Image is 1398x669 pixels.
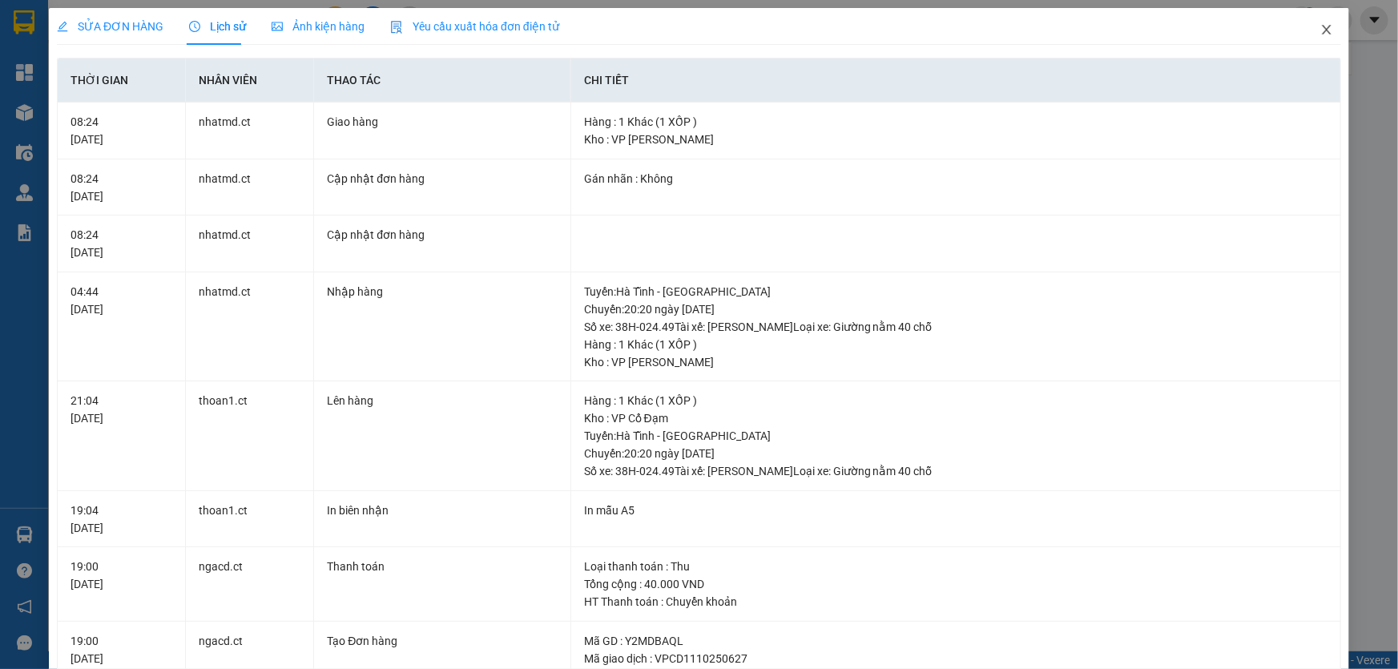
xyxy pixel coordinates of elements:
[327,558,557,575] div: Thanh toán
[584,409,1327,427] div: Kho : VP Cổ Đạm
[584,593,1327,611] div: HT Thanh toán : Chuyển khoản
[571,58,1341,103] th: Chi tiết
[390,21,403,34] img: icon
[57,21,68,32] span: edit
[584,353,1327,371] div: Kho : VP [PERSON_NAME]
[71,558,172,593] div: 19:00 [DATE]
[327,226,557,244] div: Cập nhật đơn hàng
[71,502,172,537] div: 19:04 [DATE]
[327,392,557,409] div: Lên hàng
[584,113,1327,131] div: Hàng : 1 Khác (1 XỐP )
[584,575,1327,593] div: Tổng cộng : 40.000 VND
[186,58,314,103] th: Nhân viên
[584,558,1327,575] div: Loại thanh toán : Thu
[186,159,314,216] td: nhatmd.ct
[1304,8,1349,53] button: Close
[71,392,172,427] div: 21:04 [DATE]
[327,113,557,131] div: Giao hàng
[189,21,200,32] span: clock-circle
[71,170,172,205] div: 08:24 [DATE]
[71,632,172,667] div: 19:00 [DATE]
[584,170,1327,187] div: Gán nhãn : Không
[584,650,1327,667] div: Mã giao dịch : VPCD1110250627
[314,58,570,103] th: Thao tác
[584,392,1327,409] div: Hàng : 1 Khác (1 XỐP )
[584,336,1327,353] div: Hàng : 1 Khác (1 XỐP )
[327,170,557,187] div: Cập nhật đơn hàng
[186,547,314,622] td: ngacd.ct
[189,20,246,33] span: Lịch sử
[57,20,163,33] span: SỬA ĐƠN HÀNG
[186,491,314,548] td: thoan1.ct
[71,283,172,318] div: 04:44 [DATE]
[272,21,283,32] span: picture
[186,272,314,382] td: nhatmd.ct
[327,502,557,519] div: In biên nhận
[584,502,1327,519] div: In mẫu A5
[71,226,172,261] div: 08:24 [DATE]
[272,20,365,33] span: Ảnh kiện hàng
[186,216,314,272] td: nhatmd.ct
[186,381,314,491] td: thoan1.ct
[584,283,1327,336] div: Tuyến : Hà Tĩnh - [GEOGRAPHIC_DATA] Chuyến: 20:20 ngày [DATE] Số xe: 38H-024.49 Tài xế: [PERSON_N...
[58,58,186,103] th: Thời gian
[584,632,1327,650] div: Mã GD : Y2MDBAQL
[584,427,1327,480] div: Tuyến : Hà Tĩnh - [GEOGRAPHIC_DATA] Chuyến: 20:20 ngày [DATE] Số xe: 38H-024.49 Tài xế: [PERSON_N...
[71,113,172,148] div: 08:24 [DATE]
[327,283,557,300] div: Nhập hàng
[1320,23,1333,36] span: close
[390,20,559,33] span: Yêu cầu xuất hóa đơn điện tử
[327,632,557,650] div: Tạo Đơn hàng
[186,103,314,159] td: nhatmd.ct
[584,131,1327,148] div: Kho : VP [PERSON_NAME]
